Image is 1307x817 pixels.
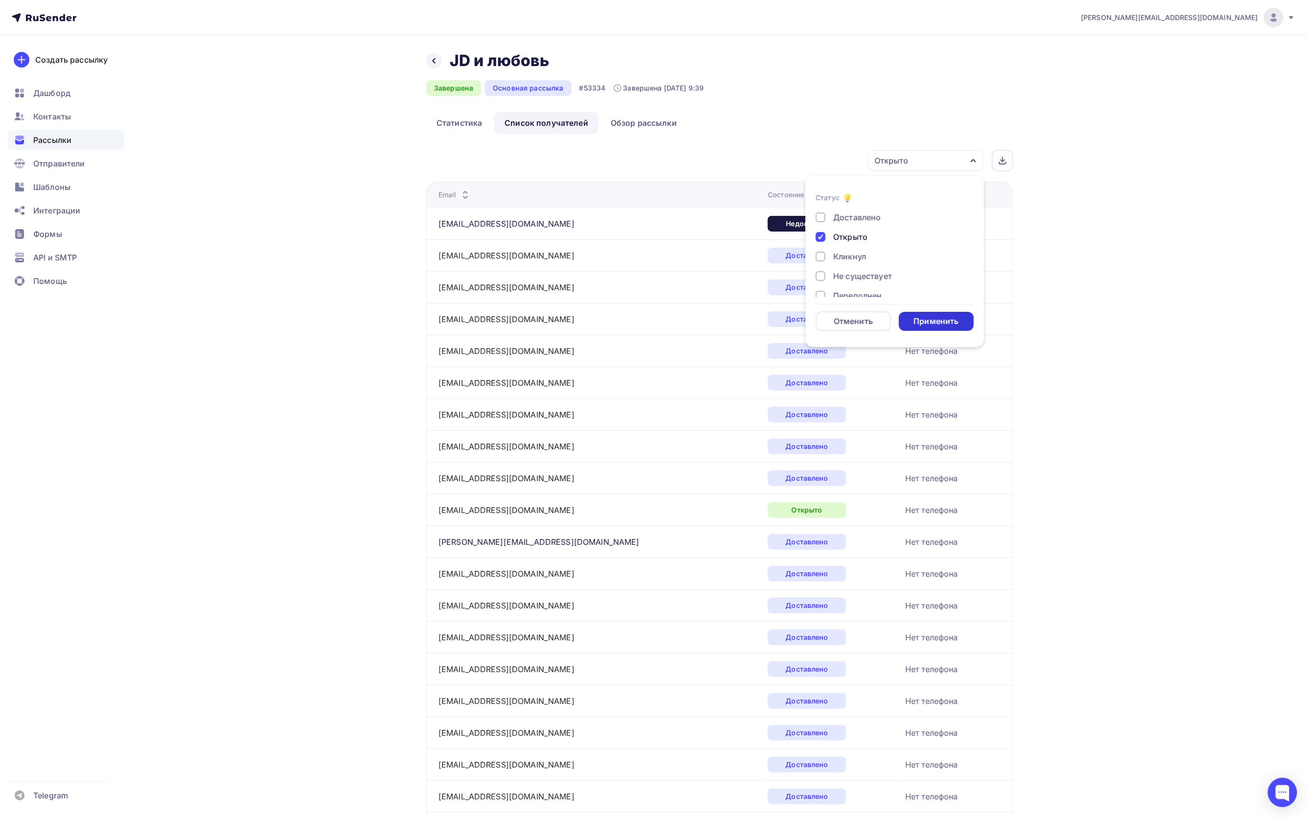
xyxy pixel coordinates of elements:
div: Доставлено [768,598,846,613]
a: [EMAIL_ADDRESS][DOMAIN_NAME] [438,760,574,770]
div: Нет телефона [905,504,958,516]
div: Нет телефона [905,409,958,420]
div: Доставлено [768,311,846,327]
span: Контакты [33,111,71,122]
div: Нет телефона [905,536,958,548]
div: Создать рассылку [35,54,108,66]
div: [EMAIL_ADDRESS][DOMAIN_NAME] [438,218,574,230]
div: Доставлено [768,343,846,359]
div: Доставлено [768,534,846,550]
a: Отправители [8,154,124,173]
a: [EMAIL_ADDRESS][DOMAIN_NAME] [438,251,574,260]
div: Доставлено [833,211,881,223]
div: Доставлено [768,757,846,772]
span: Telegram [33,790,68,801]
a: Шаблоны [8,177,124,197]
a: [EMAIL_ADDRESS][DOMAIN_NAME] [438,346,574,356]
div: Email [438,190,471,200]
a: Формы [8,224,124,244]
a: Дашборд [8,83,124,103]
span: Отправители [33,158,85,169]
div: Доставлено [768,630,846,645]
span: Помощь [33,275,67,287]
div: Открыто [874,155,908,166]
div: Нет телефона [905,472,958,484]
a: Статистика [426,112,492,134]
a: [EMAIL_ADDRESS][DOMAIN_NAME] [438,473,574,483]
div: Нет телефона [905,695,958,707]
div: Отменить [834,315,873,327]
span: Шаблоны [33,181,70,193]
div: Нет телефона [905,345,958,357]
div: Нет телефона [905,727,958,739]
div: Нет телефона [905,600,958,611]
div: Нет телефона [905,631,958,643]
div: Доставлено [768,280,846,295]
div: Доставлено [768,566,846,582]
div: Завершена [DATE] 9:39 [614,83,704,93]
span: Рассылки [33,134,71,146]
a: [EMAIL_ADDRESS][DOMAIN_NAME] [438,728,574,738]
div: Кликнул [833,251,866,262]
div: Состояние [768,190,819,200]
a: [EMAIL_ADDRESS][DOMAIN_NAME] [438,282,574,292]
div: Нет телефона [905,791,958,802]
a: Список получателей [494,112,598,134]
a: [EMAIL_ADDRESS][DOMAIN_NAME] [438,792,574,801]
div: Доставлено [768,248,846,263]
div: Доставлено [768,725,846,741]
a: [EMAIL_ADDRESS][DOMAIN_NAME] [438,410,574,420]
a: [EMAIL_ADDRESS][DOMAIN_NAME] [438,601,574,610]
div: Доставлено [768,661,846,677]
a: [EMAIL_ADDRESS][DOMAIN_NAME] [438,569,574,579]
div: Статус [816,193,840,203]
div: Доставлено [768,789,846,804]
div: #53334 [579,83,606,93]
div: Доставлено [768,439,846,454]
div: Недоступен [768,216,846,232]
a: [EMAIL_ADDRESS][DOMAIN_NAME] [438,696,574,706]
a: [EMAIL_ADDRESS][DOMAIN_NAME] [438,314,574,324]
span: API и SMTP [33,252,77,263]
div: Доставлено [768,375,846,391]
div: Доставлено [768,470,846,486]
a: [EMAIL_ADDRESS][DOMAIN_NAME] [438,664,574,674]
span: Интеграции [33,205,80,216]
a: Обзор рассылки [600,112,687,134]
div: Нет телефона [905,568,958,580]
div: Открыто [768,502,846,518]
div: Нет телефона [905,377,958,389]
div: Завершена [426,80,481,96]
a: [EMAIL_ADDRESS][DOMAIN_NAME] [438,505,574,515]
div: Доставлено [768,693,846,709]
span: [PERSON_NAME][EMAIL_ADDRESS][DOMAIN_NAME] [1081,13,1258,23]
a: [PERSON_NAME][EMAIL_ADDRESS][DOMAIN_NAME] [1081,8,1295,27]
div: Применить [914,316,959,327]
ul: Открыто [805,176,984,347]
div: Основная рассылка [485,80,571,96]
button: Открыто [868,150,984,171]
a: Контакты [8,107,124,126]
a: [EMAIL_ADDRESS][DOMAIN_NAME] [438,378,574,388]
div: Доставлено [768,407,846,422]
div: Нет телефона [905,759,958,770]
div: Открыто [833,231,868,243]
div: [PERSON_NAME][EMAIL_ADDRESS][DOMAIN_NAME] [438,536,640,548]
div: Нет телефона [905,663,958,675]
h2: JD и любовь [450,51,550,70]
a: Рассылки [8,130,124,150]
a: [EMAIL_ADDRESS][DOMAIN_NAME] [438,632,574,642]
div: Нет телефона [905,441,958,452]
div: Переполнен [833,290,882,302]
span: Формы [33,228,62,240]
a: [EMAIL_ADDRESS][DOMAIN_NAME] [438,442,574,451]
div: Не существует [833,270,892,282]
span: Дашборд [33,87,70,99]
